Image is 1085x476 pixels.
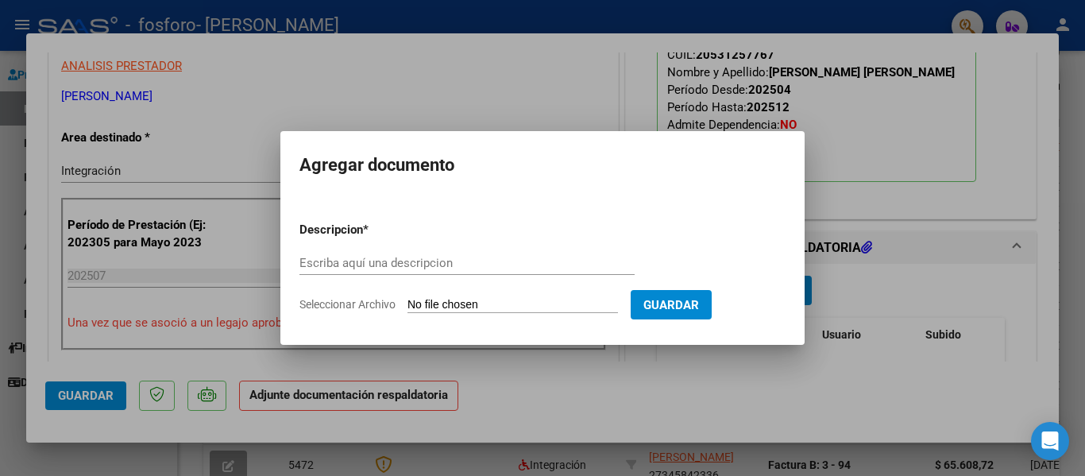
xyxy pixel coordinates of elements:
button: Guardar [631,290,712,319]
p: Descripcion [299,221,446,239]
span: Seleccionar Archivo [299,298,396,311]
div: Open Intercom Messenger [1031,422,1069,460]
h2: Agregar documento [299,150,786,180]
span: Guardar [643,298,699,312]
